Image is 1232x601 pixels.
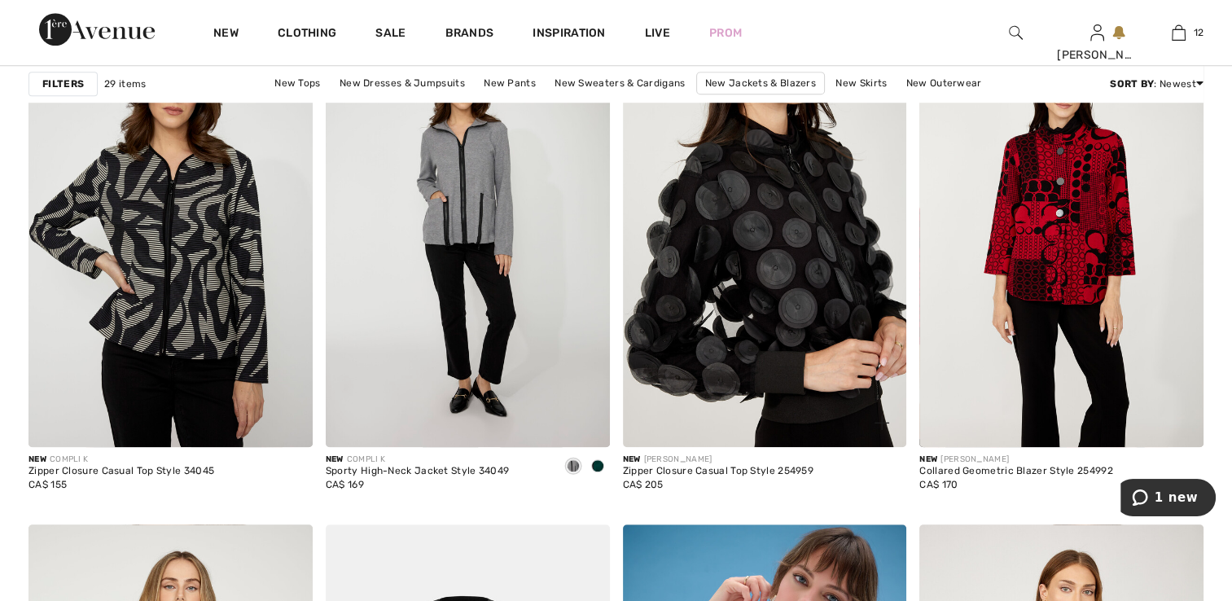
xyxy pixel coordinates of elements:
div: Zipper Closure Casual Top Style 34045 [28,466,214,477]
span: New [28,454,46,464]
img: plus_v2.svg [875,415,889,430]
a: Prom [709,24,742,42]
span: New [623,454,641,464]
img: Zipper Closure Casual Top Style 34045. As sample [28,21,313,447]
span: 12 [1194,25,1204,40]
img: My Bag [1172,23,1186,42]
div: Grey [561,454,585,480]
div: [PERSON_NAME] [919,454,1112,466]
img: Collared Geometric Blazer Style 254992. Tomato/black [919,21,1204,447]
span: New [326,454,344,464]
div: COMPLI K [326,454,510,466]
a: New Jackets & Blazers [696,72,825,94]
span: CA$ 155 [28,479,67,490]
div: Sporty High-Neck Jacket Style 34049 [326,466,510,477]
a: 12 [1138,23,1218,42]
div: COMPLI K [28,454,214,466]
iframe: Opens a widget where you can chat to one of our agents [1120,479,1216,520]
a: Zipper Closure Casual Top Style 254959. Black [623,21,907,447]
a: New Dresses & Jumpsuits [331,72,473,94]
a: Sale [375,26,406,43]
div: Collared Geometric Blazer Style 254992 [919,466,1112,477]
a: New Sweaters & Cardigans [546,72,693,94]
strong: Filters [42,77,84,91]
img: Sporty High-Neck Jacket Style 34049. Grey [326,21,610,447]
span: 29 items [104,77,146,91]
img: search the website [1009,23,1023,42]
div: Zipper Closure Casual Top Style 254959 [623,466,813,477]
a: Live [645,24,670,42]
span: CA$ 169 [326,479,364,490]
span: CA$ 205 [623,479,664,490]
a: New Skirts [827,72,895,94]
a: New Tops [266,72,328,94]
a: Brands [445,26,494,43]
a: New Outerwear [898,72,990,94]
a: Sign In [1090,24,1104,40]
span: CA$ 170 [919,479,958,490]
img: 1ère Avenue [39,13,155,46]
a: New Pants [476,72,544,94]
div: [PERSON_NAME] [1057,46,1137,64]
div: [PERSON_NAME] [623,454,813,466]
img: My Info [1090,23,1104,42]
a: Clothing [278,26,336,43]
span: Inspiration [533,26,605,43]
strong: Sort By [1110,78,1154,90]
div: Forest [585,454,610,480]
div: : Newest [1110,77,1204,91]
a: New [213,26,239,43]
span: New [919,454,937,464]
